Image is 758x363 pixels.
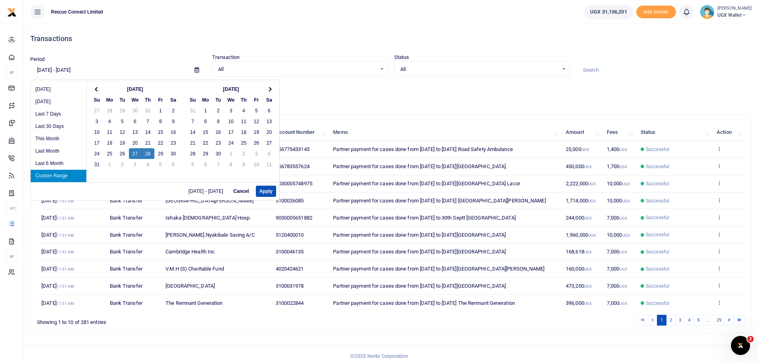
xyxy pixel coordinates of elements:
[212,94,225,105] th: Tu
[142,127,154,137] td: 14
[30,55,45,63] label: Period
[400,65,558,73] span: All
[129,127,142,137] td: 13
[48,8,106,16] span: Rescue Connect Limited
[212,105,225,116] td: 2
[694,315,703,326] a: 5
[166,266,224,272] span: V.M.H (S) Charitable Fund
[646,283,669,290] span: Successful
[91,116,103,127] td: 3
[263,148,276,159] td: 4
[91,148,103,159] td: 24
[619,284,627,288] small: UGX
[225,94,238,105] th: We
[167,137,180,148] td: 23
[619,216,627,220] small: UGX
[602,124,636,141] th: Fees: activate to sort column ascending
[31,145,86,157] li: Last Month
[129,159,142,170] td: 3
[212,137,225,148] td: 23
[57,250,74,254] small: 11:51 AM
[199,127,212,137] td: 15
[57,284,74,288] small: 11:51 AM
[263,116,276,127] td: 13
[212,127,225,137] td: 16
[110,215,142,221] span: Bank Transfer
[717,5,752,12] small: [PERSON_NAME]
[166,232,254,238] span: [PERSON_NAME].Nyakibale Saving A/C
[566,232,596,238] span: 1,960,000
[584,216,592,220] small: UGX
[142,159,154,170] td: 4
[619,250,627,254] small: UGX
[187,116,199,127] td: 7
[31,83,86,96] li: [DATE]
[250,127,263,137] td: 19
[154,127,167,137] td: 15
[636,124,712,141] th: Status: activate to sort column ascending
[276,232,304,238] span: 5120400010
[684,315,694,326] a: 4
[566,163,592,169] span: 450,000
[238,159,250,170] td: 9
[166,283,215,289] span: [GEOGRAPHIC_DATA]
[103,137,116,148] td: 18
[584,267,592,271] small: UGX
[250,137,263,148] td: 26
[6,66,17,79] li: M
[116,159,129,170] td: 2
[238,127,250,137] td: 18
[675,315,685,326] a: 3
[238,137,250,148] td: 25
[129,94,142,105] th: We
[276,146,310,152] span: 256775433145
[41,249,74,255] span: [DATE]
[154,94,167,105] th: Fr
[103,84,167,94] th: [DATE]
[646,248,669,255] span: Successful
[142,94,154,105] th: Th
[57,267,74,271] small: 11:51 AM
[7,8,17,17] img: logo-small
[110,266,142,272] span: Bank Transfer
[581,147,589,152] small: UGX
[57,301,74,306] small: 11:51 AM
[41,283,74,289] span: [DATE]
[646,214,669,221] span: Successful
[187,94,199,105] th: Su
[588,233,596,237] small: UGX
[154,105,167,116] td: 1
[607,146,627,152] span: 1,400
[187,148,199,159] td: 28
[225,116,238,127] td: 10
[212,148,225,159] td: 30
[622,182,630,186] small: UGX
[110,232,142,238] span: Bank Transfer
[91,127,103,137] td: 10
[187,137,199,148] td: 21
[566,146,589,152] span: 25,000
[116,148,129,159] td: 26
[646,146,669,153] span: Successful
[250,148,263,159] td: 3
[333,249,506,255] span: Partner payment for cases done from [DATE] to [DATE][GEOGRAPHIC_DATA]
[717,12,752,19] span: UGX Wallet
[576,63,752,77] input: Search
[333,146,512,152] span: Partner payment for cases done from [DATE] to [DATE] Road Safety Ambulance
[167,148,180,159] td: 30
[116,127,129,137] td: 12
[712,124,745,141] th: Action: activate to sort column ascending
[263,137,276,148] td: 27
[31,133,86,145] li: This Month
[189,189,227,194] span: [DATE] - [DATE]
[31,108,86,120] li: Last 7 Days
[31,170,86,182] li: Custom Range
[646,163,669,170] span: Successful
[166,300,222,306] span: The Remnant Generation
[103,148,116,159] td: 25
[91,159,103,170] td: 31
[747,336,754,342] span: 2
[212,116,225,127] td: 9
[199,148,212,159] td: 29
[116,105,129,116] td: 29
